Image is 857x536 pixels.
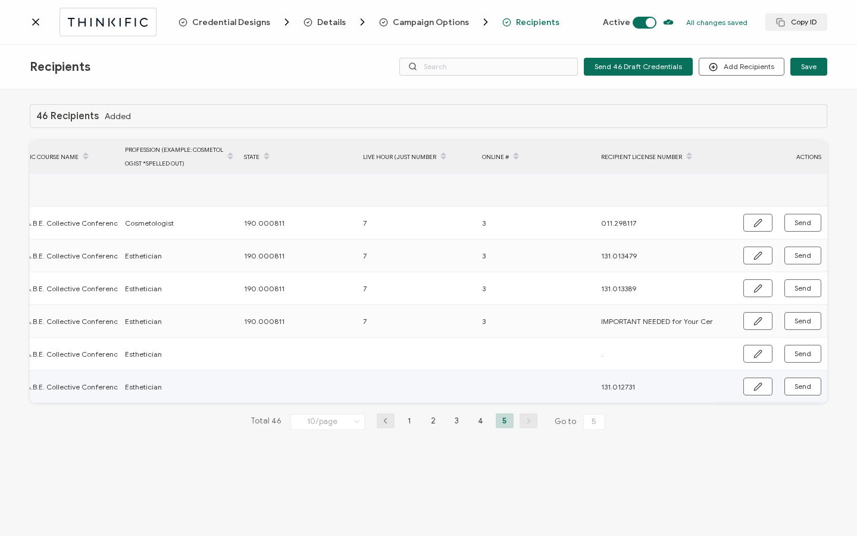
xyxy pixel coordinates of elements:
span: Credential Designs [179,16,293,28]
span: Esthetician [125,380,162,394]
button: Send [784,214,821,232]
span: 3 [482,216,486,230]
span: 3 [482,314,486,328]
div: ACTIONS [714,150,827,164]
li: 1 [401,413,418,428]
span: IMPORTANT NEEDED for Your Certificate [601,314,737,328]
span: 131.012731 [601,380,635,394]
li: 5 [496,413,514,428]
span: Recipients [502,18,559,27]
span: The B.A.B.E. Collective Conference [DATE] [6,347,146,361]
span: 131.013479 [601,249,637,263]
button: Send [784,345,821,363]
span: Campaign Options [393,18,469,27]
div: recipient license number [595,147,714,167]
span: Added [105,112,131,121]
input: Select [290,414,365,430]
li: 2 [424,413,442,428]
span: Go to [555,413,607,430]
span: Copy ID [776,18,817,27]
span: 3 [482,282,486,295]
div: State [238,147,357,167]
span: Send [795,252,811,259]
span: 7 [363,314,367,328]
button: Send 46 Draft Credentials [584,58,693,76]
div: Profession (Example: cosmetologist *spelled out) [119,143,238,170]
span: Esthetician [125,347,162,361]
p: All changes saved [686,18,747,27]
span: Details [317,18,346,27]
span: Send [795,285,811,292]
span: 7 [363,282,367,295]
span: The B.A.B.E. Collective Conference [DATE] [6,216,146,230]
h1: 46 Recipients [36,111,99,121]
span: 190.000811 [244,249,284,263]
input: Search [399,58,578,76]
button: Send [784,378,821,395]
button: Copy ID [765,13,827,31]
span: The B.A.B.E. Collective Conference [DATE] [6,380,146,394]
div: Online # [476,147,595,167]
span: Recipients [30,60,90,74]
span: 190.000811 [244,216,284,230]
span: The B.A.B.E. Collective Conference [DATE] [6,249,146,263]
div: Live Hour (Just number [357,147,476,167]
button: Send [784,247,821,264]
span: 190.000811 [244,314,284,328]
span: Total 46 [251,413,282,430]
span: Send [795,350,811,357]
span: Campaign Options [379,16,492,28]
span: Recipients [516,18,559,27]
span: 011.298117 [601,216,636,230]
span: Send [795,219,811,226]
span: The B.A.B.E. Collective Conference [DATE] [6,282,146,295]
span: Details [304,16,368,28]
button: Send [784,279,821,297]
span: Send 46 Draft Credentials [595,63,682,70]
span: Cosmetologist [125,216,174,230]
span: Esthetician [125,249,162,263]
span: Active [603,17,630,27]
span: 7 [363,216,367,230]
button: Add Recipients [699,58,784,76]
img: thinkific.svg [66,15,150,30]
li: 3 [448,413,466,428]
span: . [601,347,603,361]
li: 4 [472,413,490,428]
span: Send [795,383,811,390]
span: 131.013389 [601,282,636,295]
iframe: Chat Widget [797,479,857,536]
span: Credential Designs [192,18,270,27]
button: Save [790,58,827,76]
button: Send [784,312,821,330]
span: Esthetician [125,314,162,328]
span: 190.000811 [244,282,284,295]
span: Send [795,317,811,325]
span: 7 [363,249,367,263]
div: Breadcrumb [179,16,559,28]
span: 3 [482,249,486,263]
span: Save [801,63,817,70]
span: The B.A.B.E. Collective Conference [DATE] [6,314,146,328]
span: Esthetician [125,282,162,295]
